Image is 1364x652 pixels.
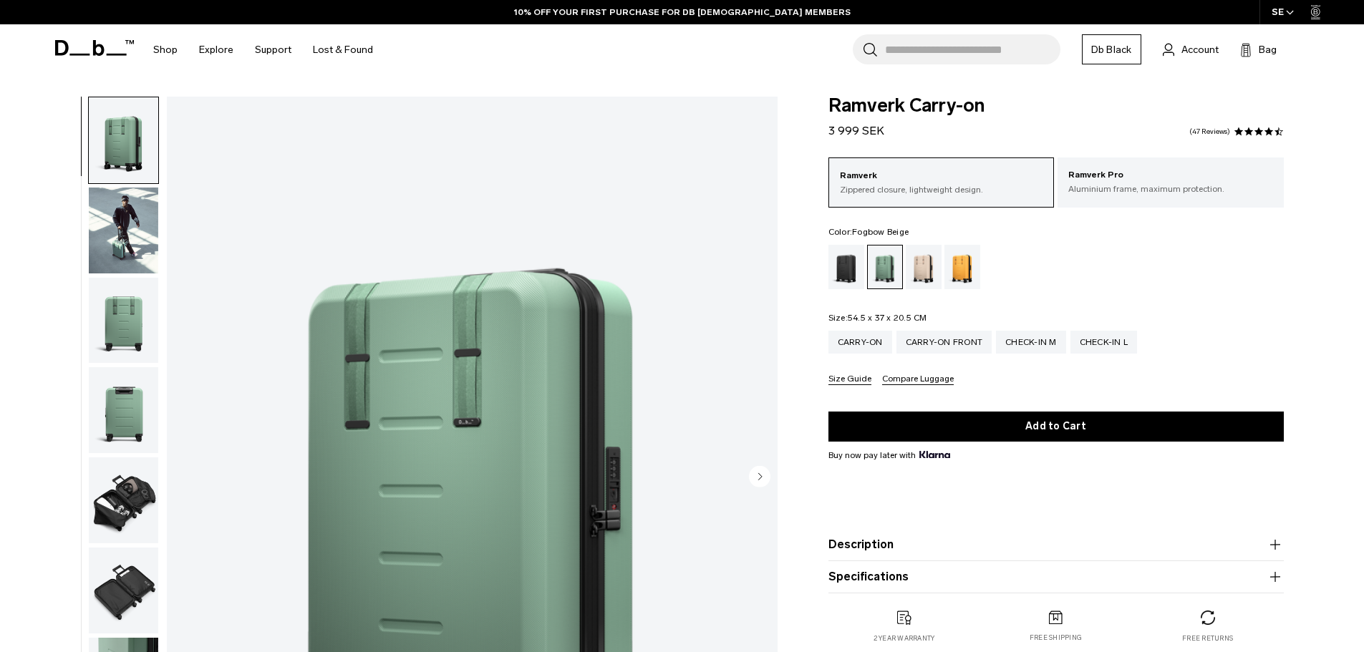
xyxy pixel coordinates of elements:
[828,568,1284,585] button: Specifications
[996,331,1066,354] a: Check-in M
[874,633,935,643] p: 2 year warranty
[840,169,1043,183] p: Ramverk
[89,548,158,633] img: Ramverk Carry-on Green Ray
[1070,331,1138,354] a: Check-in L
[828,331,892,354] a: Carry-on
[852,227,909,237] span: Fogbow Beige
[88,547,159,634] button: Ramverk Carry-on Green Ray
[828,228,909,236] legend: Color:
[828,245,864,289] a: Black Out
[1240,41,1277,58] button: Bag
[1182,633,1233,643] p: Free returns
[840,183,1043,196] p: Zippered closure, lightweight design.
[749,465,770,490] button: Next slide
[828,412,1284,442] button: Add to Cart
[89,97,158,183] img: Ramverk Carry-on Green Ray
[1082,34,1141,64] a: Db Black
[848,313,927,323] span: 54.5 x 37 x 20.5 CM
[89,278,158,364] img: Ramverk Carry-on Green Ray
[89,188,158,273] img: Ramverk Carry-on Green Ray
[89,457,158,543] img: Ramverk Carry-on Green Ray
[88,457,159,544] button: Ramverk Carry-on Green Ray
[1068,168,1273,183] p: Ramverk Pro
[828,313,927,322] legend: Size:
[199,24,233,75] a: Explore
[1181,42,1219,57] span: Account
[906,245,942,289] a: Fogbow Beige
[88,97,159,184] button: Ramverk Carry-on Green Ray
[828,449,950,462] span: Buy now pay later with
[1163,41,1219,58] a: Account
[1030,633,1082,643] p: Free shipping
[1259,42,1277,57] span: Bag
[142,24,384,75] nav: Main Navigation
[828,536,1284,553] button: Description
[828,97,1284,115] span: Ramverk Carry-on
[255,24,291,75] a: Support
[944,245,980,289] a: Parhelion Orange
[1068,183,1273,195] p: Aluminium frame, maximum protection.
[919,451,950,458] img: {"height" => 20, "alt" => "Klarna"}
[89,367,158,453] img: Ramverk Carry-on Green Ray
[1058,157,1284,206] a: Ramverk Pro Aluminium frame, maximum protection.
[514,6,851,19] a: 10% OFF YOUR FIRST PURCHASE FOR DB [DEMOGRAPHIC_DATA] MEMBERS
[828,374,871,385] button: Size Guide
[88,187,159,274] button: Ramverk Carry-on Green Ray
[88,277,159,364] button: Ramverk Carry-on Green Ray
[867,245,903,289] a: Green Ray
[88,366,159,454] button: Ramverk Carry-on Green Ray
[153,24,178,75] a: Shop
[313,24,373,75] a: Lost & Found
[896,331,992,354] a: Carry-on Front
[828,124,884,137] span: 3 999 SEK
[882,374,954,385] button: Compare Luggage
[1189,128,1230,135] a: 47 reviews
